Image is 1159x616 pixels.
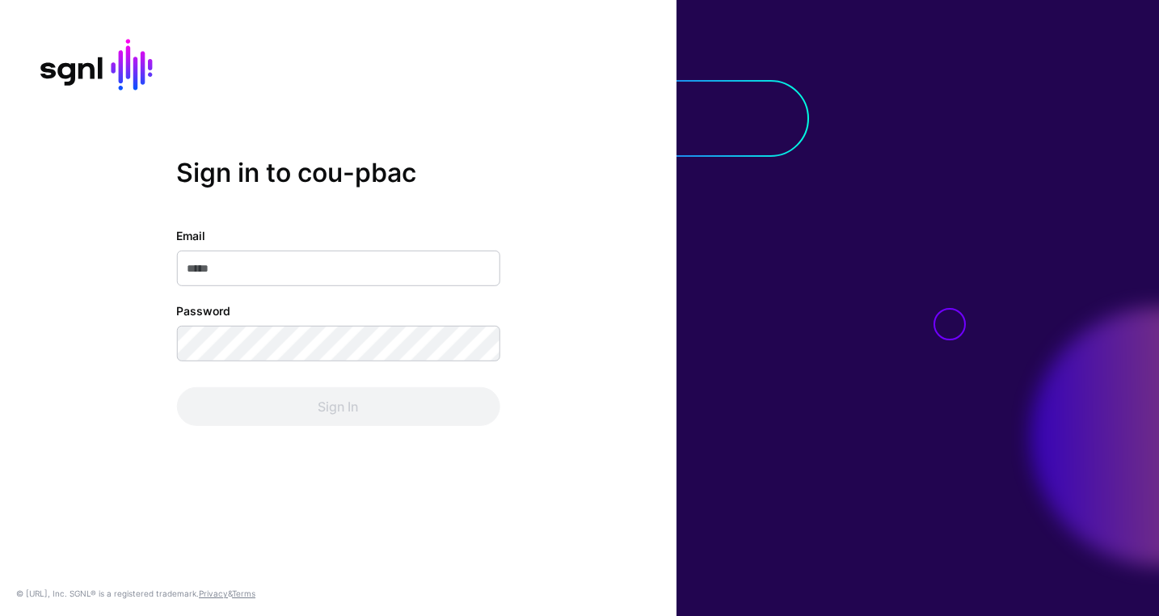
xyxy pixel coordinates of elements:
div: © [URL], Inc. SGNL® is a registered trademark. & [16,587,255,600]
label: Password [176,302,230,319]
a: Privacy [199,589,228,598]
h2: Sign in to cou-pbac [176,158,499,188]
a: Terms [232,589,255,598]
label: Email [176,227,205,244]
